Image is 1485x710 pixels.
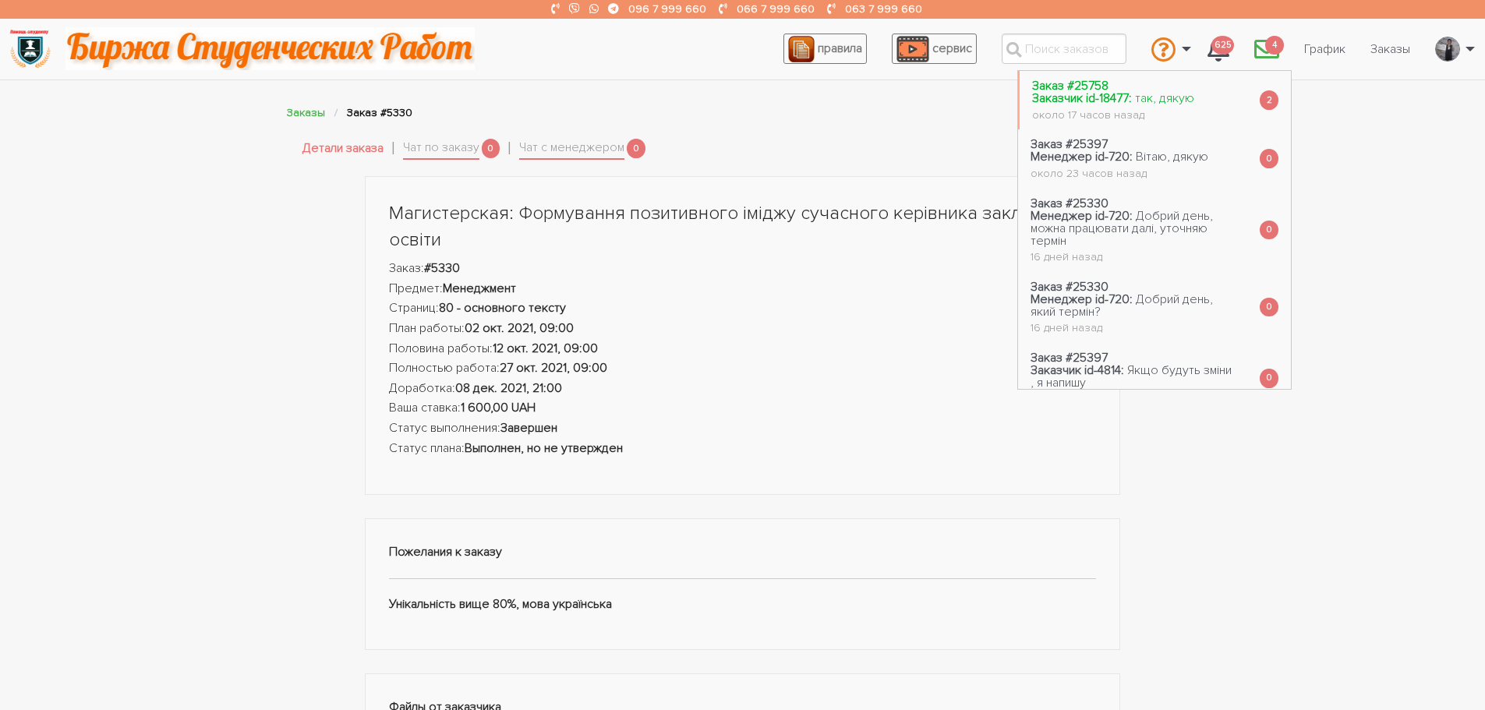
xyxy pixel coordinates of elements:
[461,400,536,415] strong: 1 600,00 UAH
[783,34,867,64] a: правила
[302,139,384,159] a: Детали заказа
[389,259,1097,279] li: Заказ:
[1031,136,1108,152] strong: Заказ #25397
[1018,271,1247,342] a: Заказ #25330 Менеджер id-720: Добрий день, який термін? 16 дней назад
[1020,71,1207,129] a: Заказ #25758 Заказчик id-18477: так, дякую около 17 часов назад
[1136,149,1208,164] span: Вітаю, дякую
[892,34,977,64] a: сервис
[1018,188,1247,271] a: Заказ #25330 Менеджер id-720: Добрий день, можна працювати далі, уточняю термін 16 дней назад
[500,420,557,436] strong: Завершен
[465,440,623,456] strong: Выполнен, но не утвержден
[389,379,1097,399] li: Доработка:
[465,320,574,336] strong: 02 окт. 2021, 09:00
[1211,36,1234,55] span: 625
[493,341,598,356] strong: 12 окт. 2021, 09:00
[628,2,706,16] a: 096 7 999 660
[389,200,1097,253] h1: Магистерская: Формування позитивного іміджу сучасного керівника закладу освіти
[403,138,479,160] a: Чат по заказу
[389,339,1097,359] li: Половина работы:
[1018,129,1221,188] a: Заказ #25397 Менеджер id-720: Вітаю, дякую около 23 часов назад
[1031,323,1235,334] div: 16 дней назад
[389,419,1097,439] li: Статус выполнения:
[347,104,412,122] li: Заказ #5330
[1242,28,1292,70] a: 4
[627,139,645,158] span: 0
[1031,168,1208,179] div: около 23 часов назад
[1031,350,1108,366] strong: Заказ #25397
[1195,28,1242,70] a: 625
[65,27,475,70] img: motto-2ce64da2796df845c65ce8f9480b9c9d679903764b3ca6da4b6de107518df0fe.gif
[1436,37,1459,62] img: 20171208_160937.jpg
[1260,221,1278,240] span: 0
[818,41,862,56] span: правила
[389,398,1097,419] li: Ваша ставка:
[1292,34,1358,64] a: График
[389,279,1097,299] li: Предмет:
[737,2,815,16] a: 066 7 999 660
[443,281,516,296] strong: Менеджмент
[424,260,460,276] strong: #5330
[519,138,624,160] a: Чат с менеджером
[788,36,815,62] img: agreement_icon-feca34a61ba7f3d1581b08bc946b2ec1ccb426f67415f344566775c155b7f62c.png
[1031,291,1133,307] strong: Менеджер id-720:
[500,360,607,376] strong: 27 окт. 2021, 09:00
[1031,149,1133,164] strong: Менеджер id-720:
[1018,343,1247,414] a: Заказ #25397 Заказчик id-4814: Якщо будуть зміни , я напишу
[1002,34,1126,64] input: Поиск заказов
[1260,298,1278,317] span: 0
[1265,36,1284,55] span: 4
[1260,90,1278,110] span: 2
[287,106,325,119] a: Заказы
[1260,149,1278,168] span: 0
[389,319,1097,339] li: План работы:
[1135,90,1194,106] span: так, дякую
[1032,90,1132,106] strong: Заказчик id-18477:
[1358,34,1423,64] a: Заказы
[439,300,566,316] strong: 80 - основного тексту
[896,36,929,62] img: play_icon-49f7f135c9dc9a03216cfdbccbe1e3994649169d890fb554cedf0eac35a01ba8.png
[1032,110,1194,121] div: около 17 часов назад
[389,298,1097,319] li: Страниц:
[482,139,500,158] span: 0
[1031,208,1133,224] strong: Менеджер id-720:
[932,41,972,56] span: сервис
[1031,208,1213,249] span: Добрий день, можна працювати далі, уточняю термін
[1031,362,1124,378] strong: Заказчик id-4814:
[389,439,1097,459] li: Статус плана:
[1031,279,1108,295] strong: Заказ #25330
[1031,196,1108,211] strong: Заказ #25330
[389,359,1097,379] li: Полностью работа:
[1031,291,1213,320] span: Добрий день, який термін?
[365,518,1121,650] div: Унікальність вище 80%, мова українська
[1031,252,1235,263] div: 16 дней назад
[389,544,502,560] strong: Пожелания к заказу
[455,380,562,396] strong: 08 дек. 2021, 21:00
[845,2,922,16] a: 063 7 999 660
[1260,369,1278,388] span: 0
[9,27,51,70] img: logo-135dea9cf721667cc4ddb0c1795e3ba8b7f362e3d0c04e2cc90b931989920324.png
[1031,362,1232,390] span: Якщо будуть зміни , я напишу
[1032,78,1108,94] strong: Заказ #25758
